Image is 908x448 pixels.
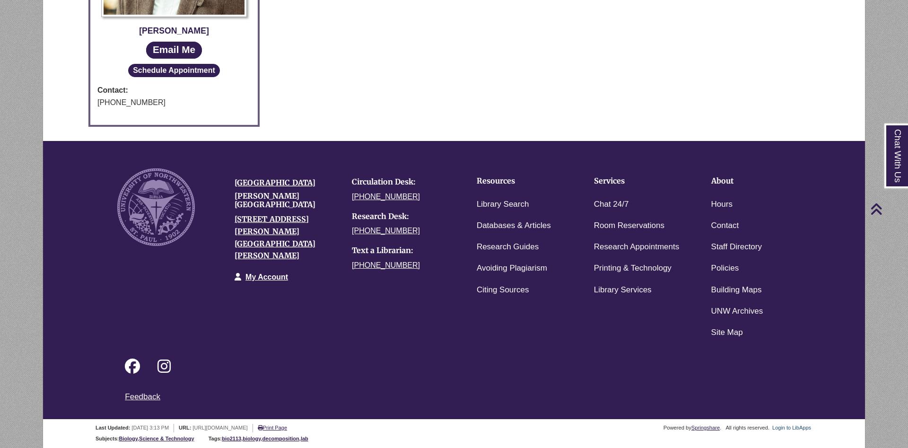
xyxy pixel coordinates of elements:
div: [PERSON_NAME] [97,24,251,37]
a: Print Page [258,425,287,430]
button: Schedule Appointment [128,64,220,77]
div: Powered by . [662,425,723,430]
a: Email Me [146,42,201,58]
div: All rights reserved. [724,425,771,430]
a: Room Reservations [594,219,664,233]
a: Avoiding Plagiarism [477,262,547,275]
a: Springshare [691,425,720,430]
span: , [119,436,194,441]
span: Tags: [209,436,222,441]
a: Biology [119,436,138,441]
a: Library Services [594,283,652,297]
strong: Contact: [97,84,251,97]
a: Science & Technology [139,436,194,441]
img: UNW seal [117,168,194,246]
a: [GEOGRAPHIC_DATA] [235,178,315,187]
a: Research Guides [477,240,539,254]
i: Follow on Instagram [157,359,171,374]
i: Follow on Facebook [125,359,140,374]
a: Library Search [477,198,529,211]
span: [URL][DOMAIN_NAME] [193,425,248,430]
a: Printing & Technology [594,262,672,275]
a: UNW Archives [711,305,763,318]
h4: [PERSON_NAME][GEOGRAPHIC_DATA] [235,192,338,209]
a: Site Map [711,326,743,340]
div: [PHONE_NUMBER] [97,97,251,109]
span: Subjects: [96,436,119,441]
h4: About [711,177,799,185]
a: lab [301,436,308,441]
a: [PHONE_NUMBER] [352,227,420,235]
a: Building Maps [711,283,762,297]
a: biology [243,436,261,441]
a: Feedback [125,392,160,401]
a: Research Appointments [594,240,680,254]
a: [STREET_ADDRESS][PERSON_NAME][GEOGRAPHIC_DATA][PERSON_NAME] [235,214,315,260]
a: Back to Top [870,202,906,215]
span: [DATE] 3:13 PM [131,425,169,430]
span: URL: [179,425,191,430]
span: , , , [222,436,308,441]
a: bio2113 [222,436,241,441]
a: decomposition [262,436,299,441]
a: [PHONE_NUMBER] [352,261,420,269]
a: Staff Directory [711,240,762,254]
a: Policies [711,262,739,275]
a: Contact [711,219,739,233]
h4: Services [594,177,682,185]
h4: Research Desk: [352,212,455,221]
a: Chat 24/7 [594,198,629,211]
h4: Text a Librarian: [352,246,455,255]
a: [PHONE_NUMBER] [352,193,420,201]
a: Databases & Articles [477,219,551,233]
a: Login to LibApps [772,425,811,430]
h4: Resources [477,177,565,185]
h4: Circulation Desk: [352,178,455,186]
a: My Account [245,273,288,281]
a: Hours [711,198,733,211]
a: Citing Sources [477,283,529,297]
span: Last Updated: [96,425,130,430]
i: Print Page [258,425,263,430]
